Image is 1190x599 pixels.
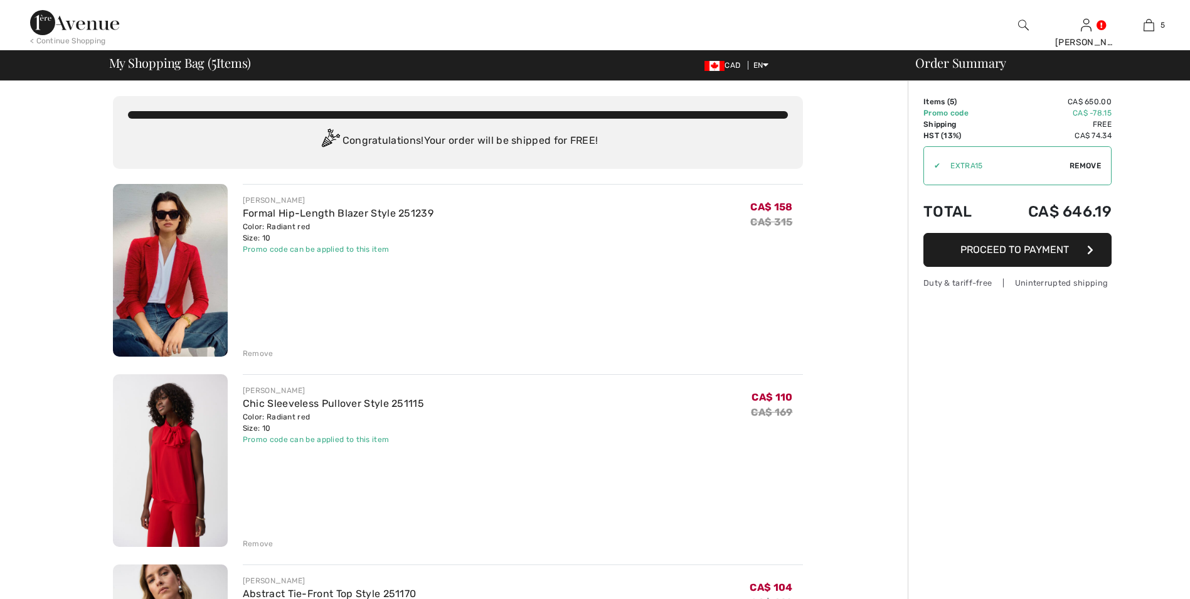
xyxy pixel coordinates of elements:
[1081,18,1092,33] img: My Info
[211,53,216,70] span: 5
[243,195,433,206] div: [PERSON_NAME]
[924,160,940,171] div: ✔
[992,119,1112,130] td: Free
[923,107,992,119] td: Promo code
[243,411,424,434] div: Color: Radiant red Size: 10
[243,207,433,219] a: Formal Hip-Length Blazer Style 251239
[750,216,792,228] s: CA$ 315
[751,406,792,418] s: CA$ 169
[900,57,1182,69] div: Order Summary
[940,147,1070,185] input: Promo code
[704,61,745,70] span: CAD
[1018,18,1029,33] img: search the website
[992,96,1112,107] td: CA$ 650.00
[317,129,343,154] img: Congratulation2.svg
[960,244,1069,256] span: Proceed to Payment
[992,107,1112,119] td: CA$ -78.15
[30,10,119,35] img: 1ère Avenue
[923,96,992,107] td: Items ( )
[113,374,228,547] img: Chic Sleeveless Pullover Style 251115
[1161,19,1165,31] span: 5
[750,201,792,213] span: CA$ 158
[992,130,1112,141] td: CA$ 74.34
[923,190,992,233] td: Total
[950,97,954,106] span: 5
[113,184,228,357] img: Formal Hip-Length Blazer Style 251239
[243,244,433,255] div: Promo code can be applied to this item
[243,434,424,445] div: Promo code can be applied to this item
[923,233,1112,267] button: Proceed to Payment
[1118,18,1179,33] a: 5
[1070,160,1101,171] span: Remove
[243,538,274,549] div: Remove
[243,221,433,244] div: Color: Radiant red Size: 10
[753,61,769,70] span: EN
[243,348,274,359] div: Remove
[243,397,424,409] a: Chic Sleeveless Pullover Style 251115
[750,581,792,593] span: CA$ 104
[1081,19,1092,31] a: Sign In
[752,391,792,403] span: CA$ 110
[923,119,992,130] td: Shipping
[1055,36,1117,49] div: [PERSON_NAME]
[109,57,252,69] span: My Shopping Bag ( Items)
[923,277,1112,289] div: Duty & tariff-free | Uninterrupted shipping
[704,61,725,71] img: Canadian Dollar
[992,190,1112,233] td: CA$ 646.19
[243,385,424,396] div: [PERSON_NAME]
[30,35,106,46] div: < Continue Shopping
[243,575,417,586] div: [PERSON_NAME]
[923,130,992,141] td: HST (13%)
[1144,18,1154,33] img: My Bag
[128,129,788,154] div: Congratulations! Your order will be shipped for FREE!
